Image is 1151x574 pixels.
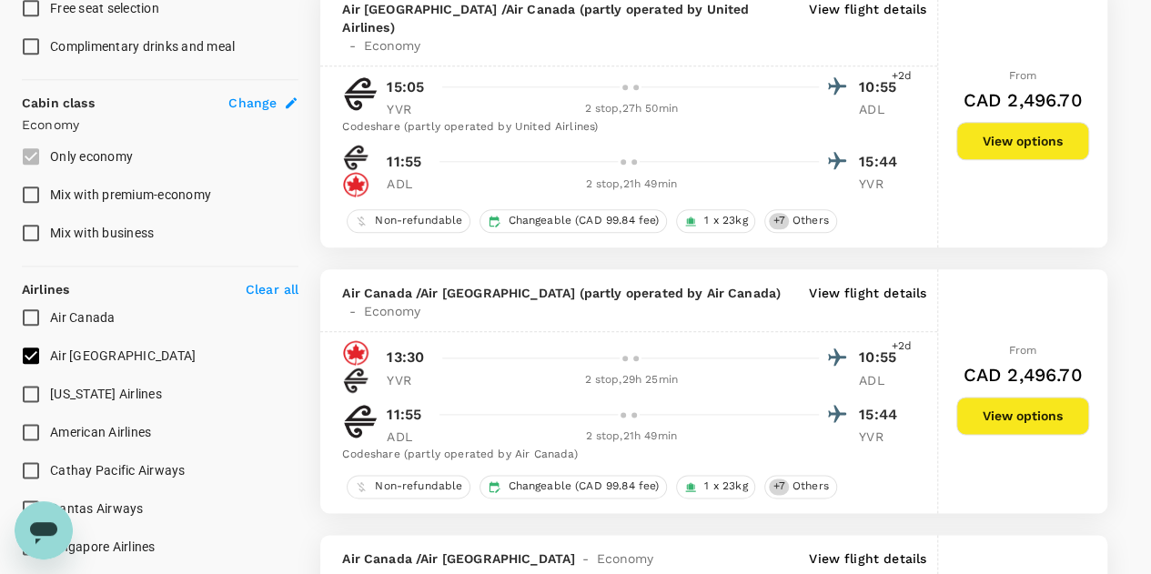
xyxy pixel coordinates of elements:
span: Non-refundable [368,213,469,228]
span: Air [GEOGRAPHIC_DATA] [50,348,196,363]
span: Changeable (CAD 99.84 fee) [500,478,666,494]
h6: CAD 2,496.70 [964,86,1083,115]
span: - [342,302,363,320]
span: Air Canada / Air [GEOGRAPHIC_DATA] [342,549,575,568]
span: - [342,36,363,55]
span: Complimentary drinks and meal [50,39,235,54]
p: 15:44 [859,404,904,426]
span: 1 x 23kg [697,213,754,228]
img: AC [342,171,369,198]
span: Air Canada [50,310,116,325]
span: + 7 [769,478,788,494]
span: [US_STATE] Airlines [50,387,162,401]
p: Clear all [246,280,298,298]
span: Non-refundable [368,478,469,494]
p: 15:05 [387,76,424,98]
span: Qantas Airways [50,501,144,516]
div: Changeable (CAD 99.84 fee) [480,209,667,233]
strong: Cabin class [22,96,95,110]
p: ADL [387,175,432,193]
p: 10:55 [859,76,904,98]
p: ADL [859,371,904,389]
span: Others [785,213,836,228]
span: Cathay Pacific Airways [50,463,186,478]
span: Others [785,478,836,494]
span: Change [228,94,277,112]
span: American Airlines [50,425,151,439]
div: Changeable (CAD 99.84 fee) [480,475,667,498]
div: Non-refundable [347,209,470,233]
div: Codeshare (partly operated by Air Canada) [342,446,904,464]
div: Non-refundable [347,475,470,498]
p: View flight details [809,284,926,320]
div: Codeshare (partly operated by United Airlines) [342,118,904,136]
img: NZ [342,144,369,171]
iframe: Button to launch messaging window [15,501,73,559]
span: From [1009,344,1037,357]
span: Singapore Airlines [50,539,156,554]
span: Changeable (CAD 99.84 fee) [500,213,666,228]
div: 2 stop , 27h 50min [443,100,819,118]
p: YVR [387,371,432,389]
p: ADL [859,100,904,118]
span: Economy [363,36,420,55]
span: Free seat selection [50,1,159,15]
span: 1 x 23kg [697,478,754,494]
div: 1 x 23kg [676,209,755,233]
span: Only economy [50,149,133,164]
p: YVR [387,100,432,118]
span: Economy [596,549,653,568]
p: 10:55 [859,347,904,368]
img: AC [342,339,369,367]
button: View options [956,397,1089,435]
div: 2 stop , 29h 25min [443,371,819,389]
span: Air Canada / Air [GEOGRAPHIC_DATA] (partly operated by Air Canada) [342,284,781,302]
p: YVR [859,428,904,446]
p: 11:55 [387,151,421,173]
span: Economy [363,302,420,320]
div: +7Others [764,209,836,233]
div: +7Others [764,475,836,498]
p: ADL [387,428,432,446]
div: 2 stop , 21h 49min [443,428,819,446]
span: +2d [892,337,912,356]
img: NZ [342,367,369,394]
div: 2 stop , 21h 49min [443,176,819,194]
p: YVR [859,175,904,193]
span: - [575,549,596,568]
p: View flight details [809,549,926,568]
button: View options [956,122,1089,160]
p: 11:55 [387,404,421,426]
span: + 7 [769,213,788,228]
span: From [1009,69,1037,82]
span: +2d [892,67,912,86]
img: NZ [342,76,379,112]
span: Mix with premium-economy [50,187,211,202]
div: 1 x 23kg [676,475,755,498]
strong: Airlines [22,282,69,297]
span: Mix with business [50,226,154,240]
p: 13:30 [387,347,424,368]
p: 15:44 [859,151,904,173]
h6: CAD 2,496.70 [964,360,1083,389]
p: Economy [22,116,298,134]
img: NZ [342,403,379,439]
